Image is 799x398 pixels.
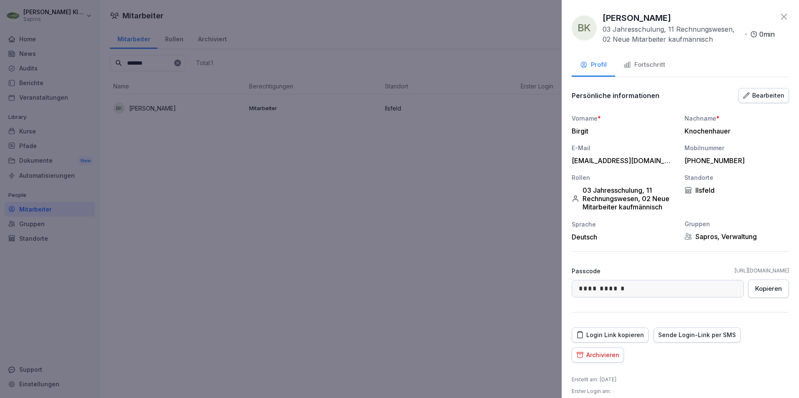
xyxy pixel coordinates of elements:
button: Fortschritt [615,54,674,77]
div: Sprache [572,220,676,229]
button: Archivieren [572,348,624,363]
div: BK [572,15,597,40]
div: Rollen [572,173,676,182]
div: Nachname [684,114,789,123]
div: [PHONE_NUMBER] [684,156,785,165]
div: 03 Jahresschulung, 11 Rechnungswesen, 02 Neue Mitarbeiter kaufmännisch [572,186,676,211]
div: Standorte [684,173,789,182]
div: Deutsch [572,233,676,241]
div: Archivieren [576,350,619,360]
p: [PERSON_NAME] [603,12,671,24]
div: Sende Login-Link per SMS [658,330,736,340]
div: Knochenhauer [684,127,785,135]
div: Mobilnummer [684,144,789,152]
div: Ilsfeld [684,186,789,194]
p: Erster Login am : [572,388,615,395]
div: · [603,24,775,44]
div: Sapros, Verwaltung [684,232,789,241]
button: Kopieren [748,280,789,298]
div: Login Link kopieren [576,330,644,340]
button: Login Link kopieren [572,327,649,343]
p: 0 min [759,29,775,39]
div: Birgit [572,127,672,135]
p: 03 Jahresschulung, 11 Rechnungswesen, 02 Neue Mitarbeiter kaufmännisch [603,24,742,44]
span: – [612,388,615,394]
div: Profil [580,60,607,70]
button: Sende Login-Link per SMS [654,327,740,343]
div: Gruppen [684,219,789,228]
p: Erstellt am : [DATE] [572,376,616,383]
div: Bearbeiten [743,91,784,100]
button: Bearbeiten [738,88,789,103]
button: Profil [572,54,615,77]
p: Passcode [572,267,601,275]
a: [URL][DOMAIN_NAME] [735,267,789,275]
p: Persönliche informationen [572,91,659,100]
div: E-Mail [572,144,676,152]
div: [EMAIL_ADDRESS][DOMAIN_NAME] [572,156,672,165]
div: Kopieren [755,284,782,293]
div: Vorname [572,114,676,123]
div: Fortschritt [623,60,665,70]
